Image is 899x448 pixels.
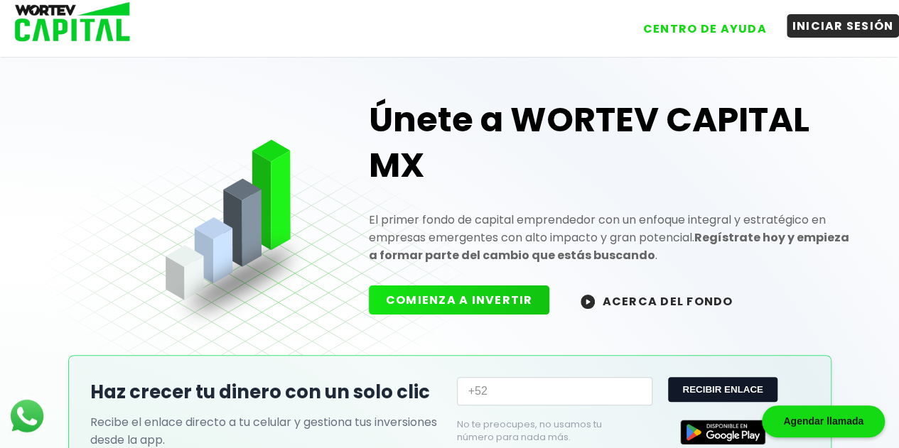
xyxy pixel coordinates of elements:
[369,211,854,264] p: El primer fondo de capital emprendedor con un enfoque integral y estratégico en empresas emergent...
[7,396,47,436] img: logos_whatsapp-icon.242b2217.svg
[581,295,595,309] img: wortev-capital-acerca-del-fondo
[369,292,564,308] a: COMIENZA A INVERTIR
[668,377,777,402] button: RECIBIR ENLACE
[457,418,630,444] p: No te preocupes, no usamos tu número para nada más.
[564,285,750,316] button: ACERCA DEL FONDO
[369,285,550,315] button: COMIENZA A INVERTIR
[369,97,854,188] h1: Únete a WORTEV CAPITAL MX
[680,420,765,444] img: Google Play
[637,17,773,40] button: CENTRO DE AYUDA
[369,229,849,263] strong: Regístrate hoy y empieza a formar parte del cambio que estás buscando
[90,378,443,406] h2: Haz crecer tu dinero con un solo clic
[623,6,773,40] a: CENTRO DE AYUDA
[762,405,885,437] div: Agendar llamada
